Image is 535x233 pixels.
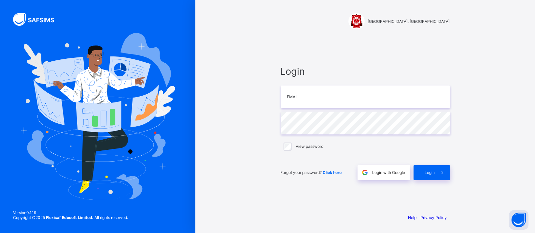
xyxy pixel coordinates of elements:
a: Help [408,215,417,220]
span: [GEOGRAPHIC_DATA], [GEOGRAPHIC_DATA] [368,19,450,24]
span: Copyright © 2025 All rights reserved. [13,215,128,220]
img: google.396cfc9801f0270233282035f929180a.svg [361,169,369,176]
button: Open asap [509,210,528,230]
strong: Flexisaf Edusoft Limited. [46,215,93,220]
label: View password [296,144,324,149]
span: Login [281,66,450,77]
img: Hero Image [20,33,175,200]
img: SAFSIMS Logo [13,13,62,26]
span: Version 0.1.19 [13,210,128,215]
a: Click here [323,170,342,175]
span: Login [425,170,435,175]
a: Privacy Policy [421,215,447,220]
span: Forgot your password? [281,170,342,175]
span: Login with Google [373,170,405,175]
